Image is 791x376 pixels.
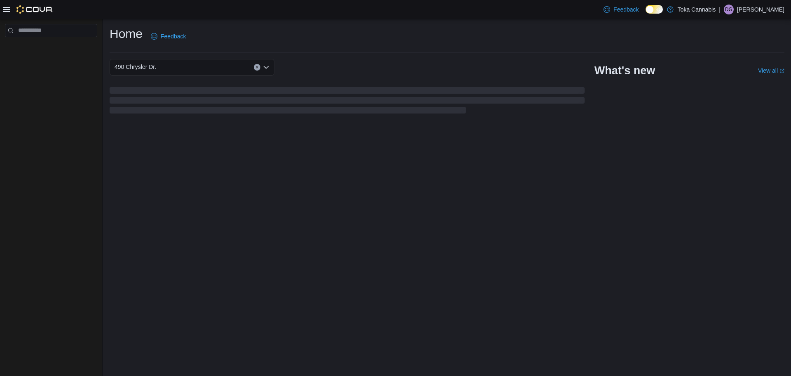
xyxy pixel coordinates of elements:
div: Dixon Goering [724,5,734,14]
h2: What's new [594,64,655,77]
a: View allExternal link [758,67,784,74]
p: | [719,5,721,14]
p: [PERSON_NAME] [737,5,784,14]
button: Open list of options [263,64,269,71]
span: DG [725,5,732,14]
p: Toka Cannabis [678,5,716,14]
a: Feedback [147,28,189,45]
span: Feedback [161,32,186,40]
span: 490 Chrysler Dr. [115,62,156,72]
input: Dark Mode [646,5,663,14]
nav: Complex example [5,39,97,59]
svg: External link [779,69,784,73]
span: Loading [110,89,585,115]
span: Feedback [613,5,639,14]
button: Clear input [254,64,260,71]
img: Cova [16,5,53,14]
a: Feedback [600,1,642,18]
h1: Home [110,26,143,42]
